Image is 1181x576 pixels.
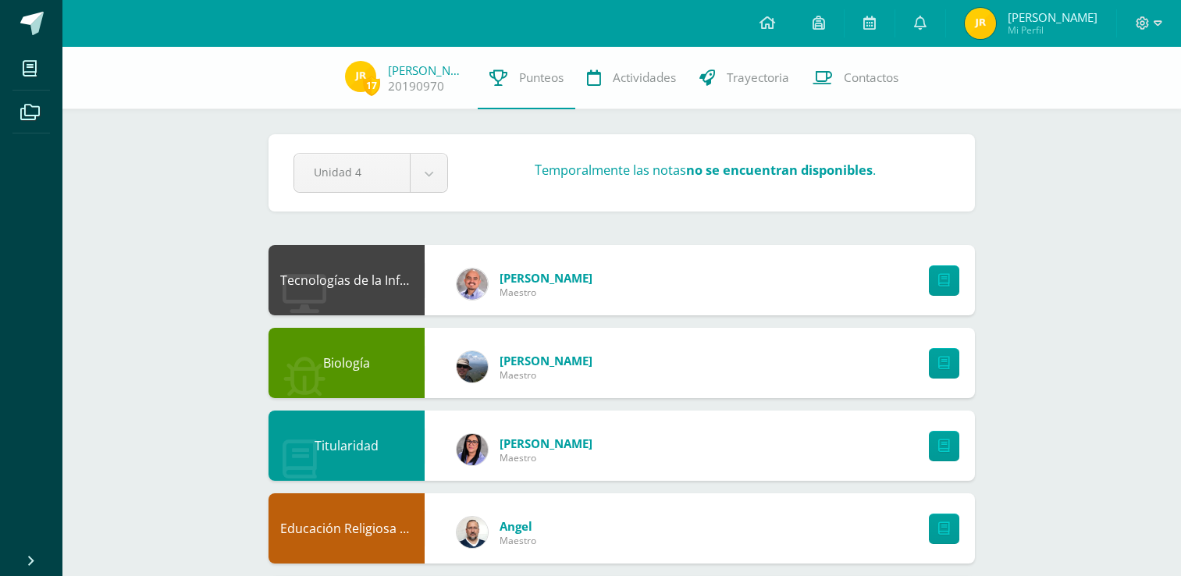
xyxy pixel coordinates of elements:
img: 22ef99f0cf07617984bde968a932628e.png [345,61,376,92]
span: [PERSON_NAME] [500,270,592,286]
span: Maestro [500,368,592,382]
span: Contactos [844,69,898,86]
span: 17 [363,76,380,95]
h3: Temporalmente las notas . [535,161,876,179]
span: [PERSON_NAME] [500,436,592,451]
span: [PERSON_NAME] [1008,9,1097,25]
div: Biología [269,328,425,398]
span: Unidad 4 [314,154,390,190]
a: [PERSON_NAME] [388,62,466,78]
span: Angel [500,518,536,534]
div: Tecnologías de la Información y la Comunicación [269,245,425,315]
span: Punteos [519,69,564,86]
a: 20190970 [388,78,444,94]
img: f299a6914324fd9fb9c4d26292297a76.png [457,434,488,465]
span: Mi Perfil [1008,23,1097,37]
span: Trayectoria [727,69,789,86]
span: [PERSON_NAME] [500,353,592,368]
span: Maestro [500,451,592,464]
div: Educación Religiosa Escolar [269,493,425,564]
img: f4ddca51a09d81af1cee46ad6847c426.png [457,268,488,300]
span: Maestro [500,534,536,547]
a: Trayectoria [688,47,801,109]
span: Actividades [613,69,676,86]
strong: no se encuentran disponibles [686,161,873,179]
a: Punteos [478,47,575,109]
img: 5e952bed91828fffc449ceb1b345eddb.png [457,351,488,382]
div: Titularidad [269,411,425,481]
a: Actividades [575,47,688,109]
a: Unidad 4 [294,154,447,192]
span: Maestro [500,286,592,299]
img: 0a7d3388a1c2f08b55b75cf801b20128.png [457,517,488,548]
img: 22ef99f0cf07617984bde968a932628e.png [965,8,996,39]
a: Contactos [801,47,910,109]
